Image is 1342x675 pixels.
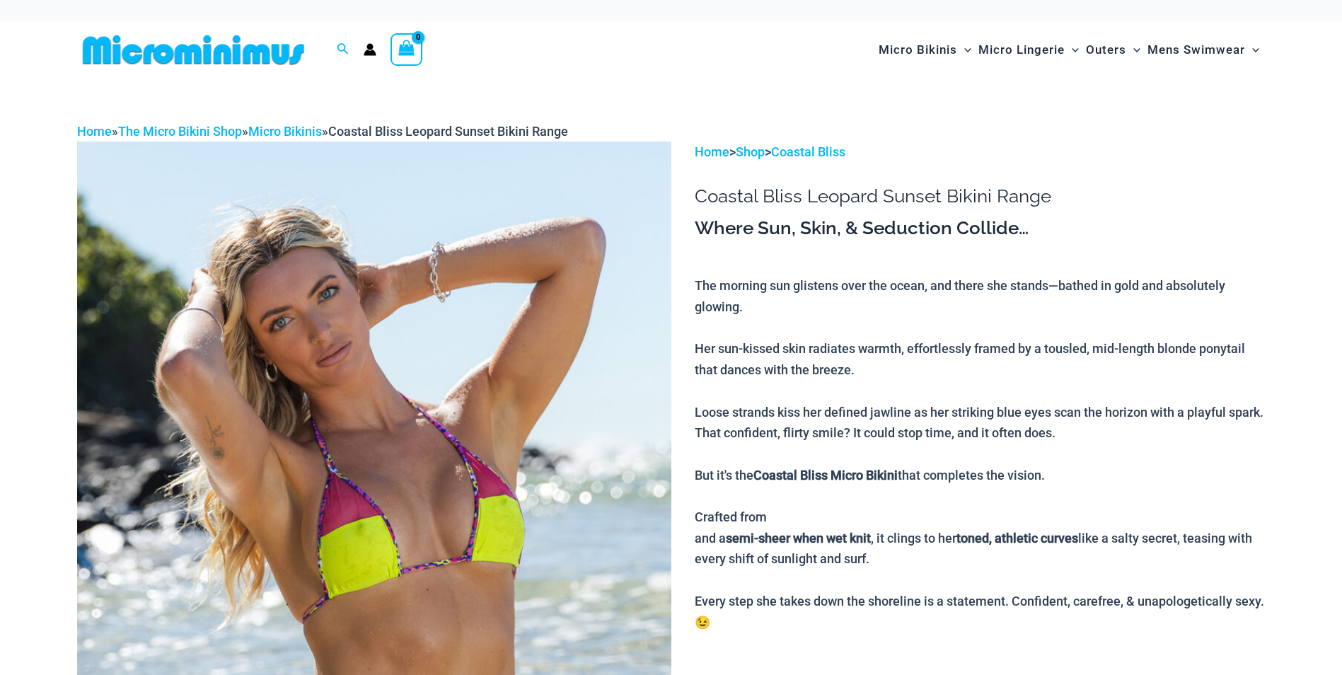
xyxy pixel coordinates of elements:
div: and a , it clings to her like a salty secret, teasing with every shift of sunlight and surf. Ever... [695,528,1265,633]
span: Micro Lingerie [978,32,1065,68]
a: Micro BikinisMenu ToggleMenu Toggle [875,28,975,71]
b: semi-sheer when wet knit [726,531,871,546]
a: Account icon link [364,43,376,56]
a: Home [77,124,112,139]
span: » » » [77,124,568,139]
span: Micro Bikinis [879,32,957,68]
span: Menu Toggle [1065,32,1079,68]
a: Home [695,144,729,159]
h3: Where Sun, Skin, & Seduction Collide… [695,217,1265,241]
b: Coastal Bliss Micro Bikini [753,468,898,483]
a: Search icon link [337,41,349,59]
nav: Site Navigation [873,26,1266,74]
a: Micro Bikinis [248,124,322,139]
span: Menu Toggle [1245,32,1259,68]
span: Mens Swimwear [1147,32,1245,68]
b: toned, athletic curves [956,531,1078,546]
a: OutersMenu ToggleMenu Toggle [1082,28,1144,71]
p: > > [695,142,1265,163]
a: View Shopping Cart, empty [391,33,423,66]
a: The Micro Bikini Shop [118,124,242,139]
a: Coastal Bliss [771,144,845,159]
a: Micro LingerieMenu ToggleMenu Toggle [975,28,1082,71]
img: MM SHOP LOGO FLAT [77,34,310,66]
span: Outers [1086,32,1126,68]
span: Coastal Bliss Leopard Sunset Bikini Range [328,124,568,139]
span: Menu Toggle [1126,32,1140,68]
a: Mens SwimwearMenu ToggleMenu Toggle [1144,28,1263,71]
p: The morning sun glistens over the ocean, and there she stands—bathed in gold and absolutely glowi... [695,275,1265,633]
span: Menu Toggle [957,32,971,68]
a: Shop [736,144,765,159]
h1: Coastal Bliss Leopard Sunset Bikini Range [695,185,1265,207]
